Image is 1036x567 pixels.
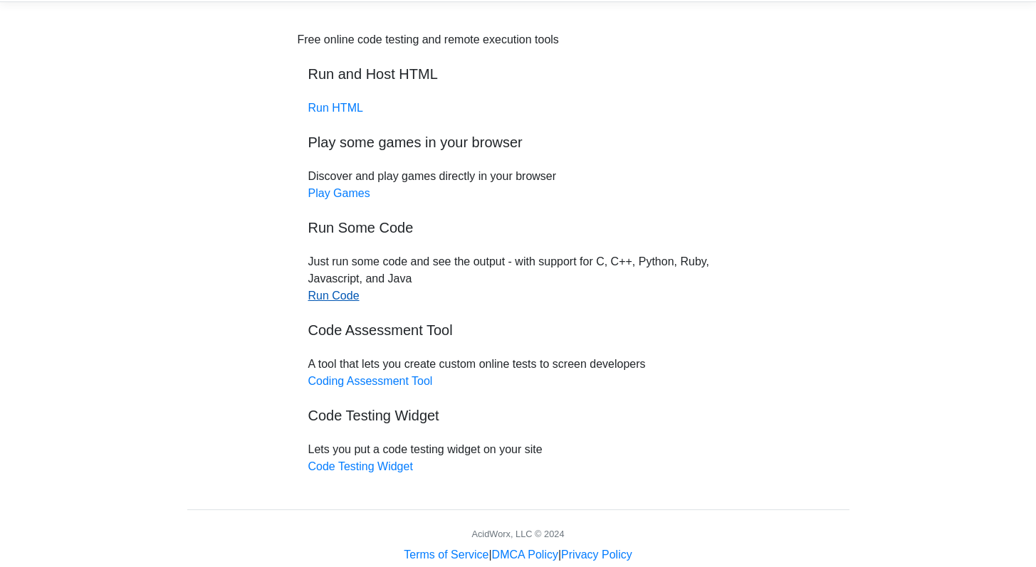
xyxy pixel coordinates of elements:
div: | | [404,546,632,563]
div: AcidWorx, LLC © 2024 [471,527,564,541]
a: Play Games [308,187,370,199]
h5: Run Some Code [308,219,728,236]
a: Privacy Policy [561,549,632,561]
div: Discover and play games directly in your browser Just run some code and see the output - with sup... [298,31,739,475]
a: Coding Assessment Tool [308,375,433,387]
h5: Play some games in your browser [308,134,728,151]
h5: Code Assessment Tool [308,322,728,339]
h5: Code Testing Widget [308,407,728,424]
a: Terms of Service [404,549,488,561]
a: DMCA Policy [492,549,558,561]
a: Run Code [308,290,360,302]
a: Run HTML [308,102,363,114]
div: Free online code testing and remote execution tools [298,31,559,48]
a: Code Testing Widget [308,460,413,472]
h5: Run and Host HTML [308,65,728,83]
